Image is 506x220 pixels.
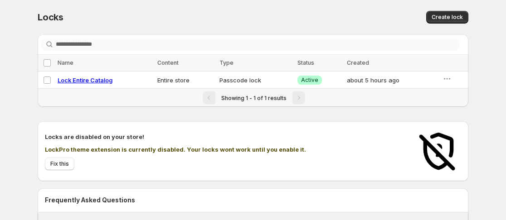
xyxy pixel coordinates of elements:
td: Entire store [155,72,217,89]
td: Passcode lock [217,72,295,89]
span: Create lock [432,14,463,21]
a: Lock Entire Catalog [58,77,112,84]
span: Type [219,59,234,66]
td: about 5 hours ago [344,72,440,89]
span: Name [58,59,73,66]
span: Status [297,59,314,66]
span: Locks [38,12,63,23]
button: Fix this [45,158,74,170]
span: Fix this [50,160,69,167]
h2: Locks are disabled on your store! [45,132,407,141]
p: LockPro theme extension is currently disabled. Your locks wont work until you enable it. [45,145,407,154]
nav: Pagination [38,88,468,107]
span: Content [157,59,179,66]
span: Showing 1 - 1 of 1 results [221,95,287,101]
h2: Frequently Asked Questions [45,196,461,205]
span: Active [301,77,318,84]
button: Create lock [426,11,468,24]
span: Created [347,59,369,66]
